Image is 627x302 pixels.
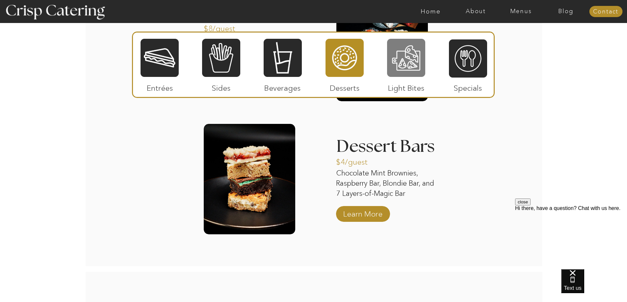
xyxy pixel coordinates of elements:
[204,17,248,36] a: $8/guest
[138,77,182,96] p: Entrées
[498,8,543,15] a: Menus
[515,198,627,277] iframe: podium webchat widget prompt
[408,8,453,15] a: Home
[446,77,490,96] p: Specials
[336,138,436,146] h3: Dessert Bars
[261,77,304,96] p: Beverages
[199,77,243,96] p: Sides
[453,8,498,15] a: About
[561,269,627,302] iframe: podium webchat widget bubble
[336,168,435,200] p: Chocolate Mint Brownies, Raspberry Bar, Blondie Bar, and 7 Layers-of-Magic Bar
[323,77,367,96] p: Desserts
[336,151,380,170] a: $4/guest
[341,203,385,222] a: Learn More
[384,77,428,96] p: Light Bites
[543,8,588,15] a: Blog
[589,9,622,15] a: Contact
